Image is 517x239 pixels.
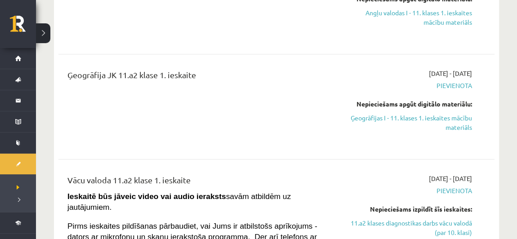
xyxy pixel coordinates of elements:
span: savām atbildēm uz jautājumiem. [67,192,291,212]
span: [DATE] - [DATE] [429,174,472,183]
div: Nepieciešams izpildīt šīs ieskaites: [346,204,472,214]
span: Pievienota [346,81,472,90]
span: Pievienota [346,186,472,195]
span: [DATE] - [DATE] [429,69,472,78]
a: Angļu valodas I - 11. klases 1. ieskaites mācību materiāls [346,8,472,27]
div: Vācu valoda 11.a2 klase 1. ieskaite [67,174,333,190]
div: Nepieciešams apgūt digitālo materiālu: [346,99,472,109]
a: 11.a2 klases diagnostikas darbs vācu valodā (par 10. klasi) [346,218,472,237]
a: Ģeogrāfijas I - 11. klases 1. ieskaites mācību materiāls [346,113,472,132]
strong: Ieskaitē būs jāveic video vai audio ieraksts [67,192,226,201]
div: Ģeogrāfija JK 11.a2 klase 1. ieskaite [67,69,333,85]
a: Rīgas 1. Tālmācības vidusskola [10,16,36,38]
